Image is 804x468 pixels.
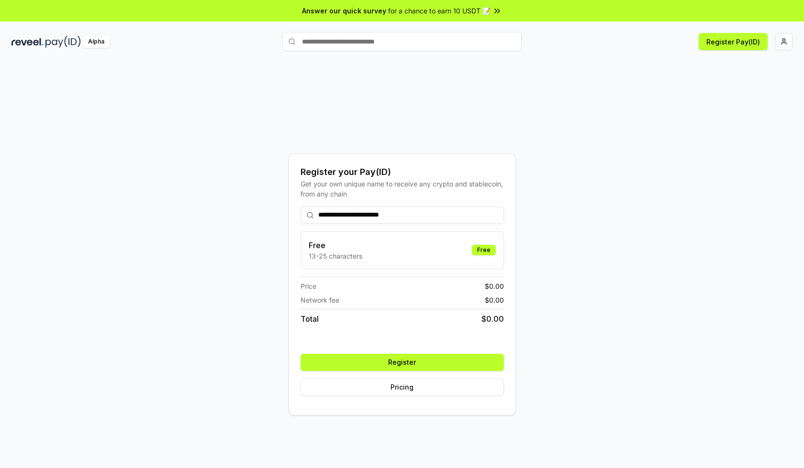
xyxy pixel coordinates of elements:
button: Register [301,354,504,371]
span: for a chance to earn 10 USDT 📝 [388,6,491,16]
div: Free [472,245,496,255]
div: Alpha [83,36,110,48]
span: Price [301,281,316,291]
img: reveel_dark [11,36,44,48]
span: $ 0.00 [481,313,504,325]
span: $ 0.00 [485,281,504,291]
div: Get your own unique name to receive any crypto and stablecoin, from any chain [301,179,504,199]
span: Network fee [301,295,339,305]
button: Register Pay(ID) [699,33,768,50]
div: Register your Pay(ID) [301,165,504,179]
span: Answer our quick survey [302,6,386,16]
h3: Free [309,239,362,251]
span: $ 0.00 [485,295,504,305]
span: Total [301,313,319,325]
p: 13-25 characters [309,251,362,261]
button: Pricing [301,379,504,396]
img: pay_id [45,36,81,48]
